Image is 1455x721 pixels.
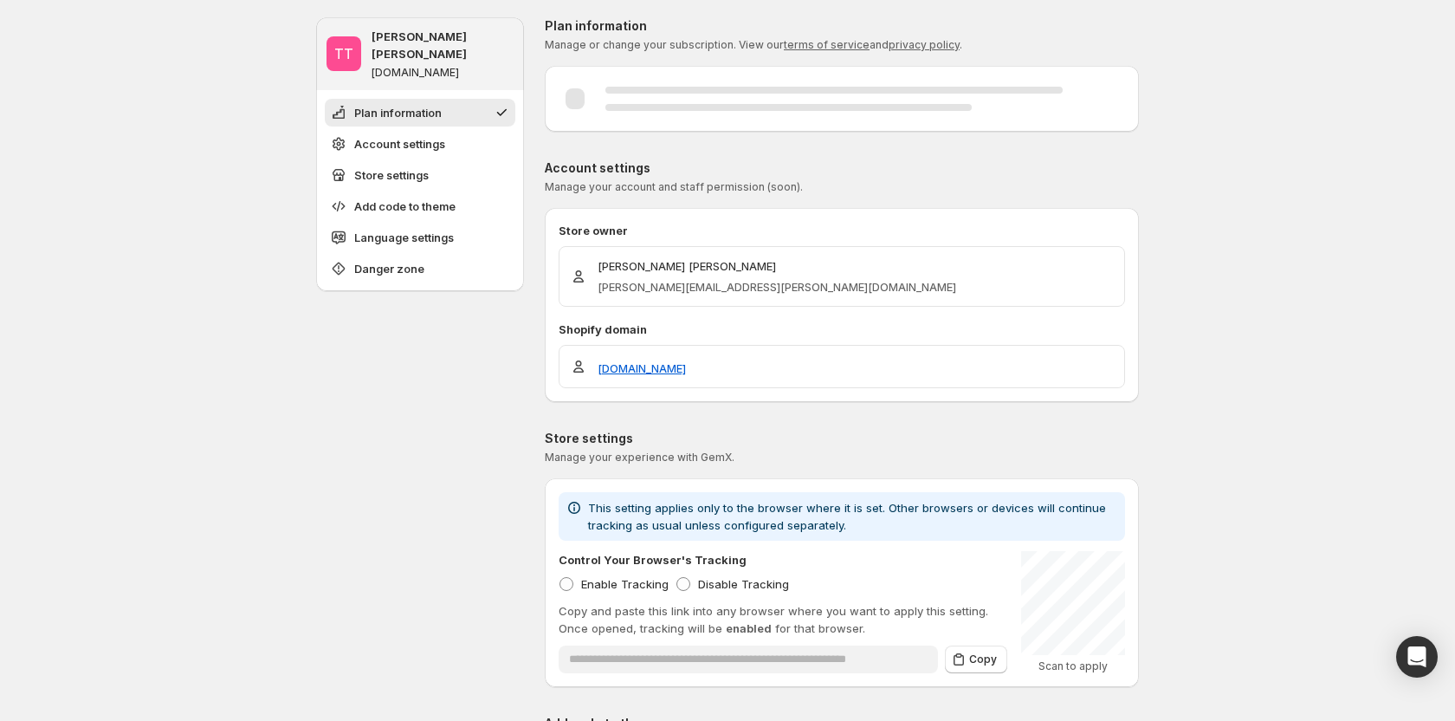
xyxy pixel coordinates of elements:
[354,260,424,277] span: Danger zone
[545,38,962,51] span: Manage or change your subscription. View our and .
[698,577,789,591] span: Disable Tracking
[581,577,669,591] span: Enable Tracking
[325,99,515,127] button: Plan information
[545,451,734,464] span: Manage your experience with GemX.
[372,28,514,62] p: [PERSON_NAME] [PERSON_NAME]
[354,166,429,184] span: Store settings
[325,255,515,283] button: Danger zone
[545,180,803,193] span: Manage your account and staff permission (soon).
[325,224,515,251] button: Language settings
[588,501,1106,532] span: This setting applies only to the browser where it is set. Other browsers or devices will continue...
[325,130,515,158] button: Account settings
[559,321,1125,338] p: Shopify domain
[598,257,956,275] p: [PERSON_NAME] [PERSON_NAME]
[354,198,456,215] span: Add code to theme
[354,135,445,153] span: Account settings
[325,161,515,189] button: Store settings
[372,66,459,80] p: [DOMAIN_NAME]
[545,430,1139,447] p: Store settings
[545,17,1139,35] p: Plan information
[327,36,361,71] span: Tanya Tanya
[559,551,747,568] p: Control Your Browser's Tracking
[889,38,960,51] a: privacy policy
[354,104,442,121] span: Plan information
[559,602,1007,637] p: Copy and paste this link into any browser where you want to apply this setting. Once opened, trac...
[334,45,353,62] text: TT
[969,653,997,666] span: Copy
[559,222,1125,239] p: Store owner
[325,192,515,220] button: Add code to theme
[784,38,870,51] a: terms of service
[545,159,1139,177] p: Account settings
[1021,659,1125,673] p: Scan to apply
[598,278,956,296] p: [PERSON_NAME][EMAIL_ADDRESS][PERSON_NAME][DOMAIN_NAME]
[726,621,772,635] span: enabled
[598,360,686,377] a: [DOMAIN_NAME]
[1396,636,1438,678] div: Open Intercom Messenger
[354,229,454,246] span: Language settings
[945,646,1007,673] button: Copy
